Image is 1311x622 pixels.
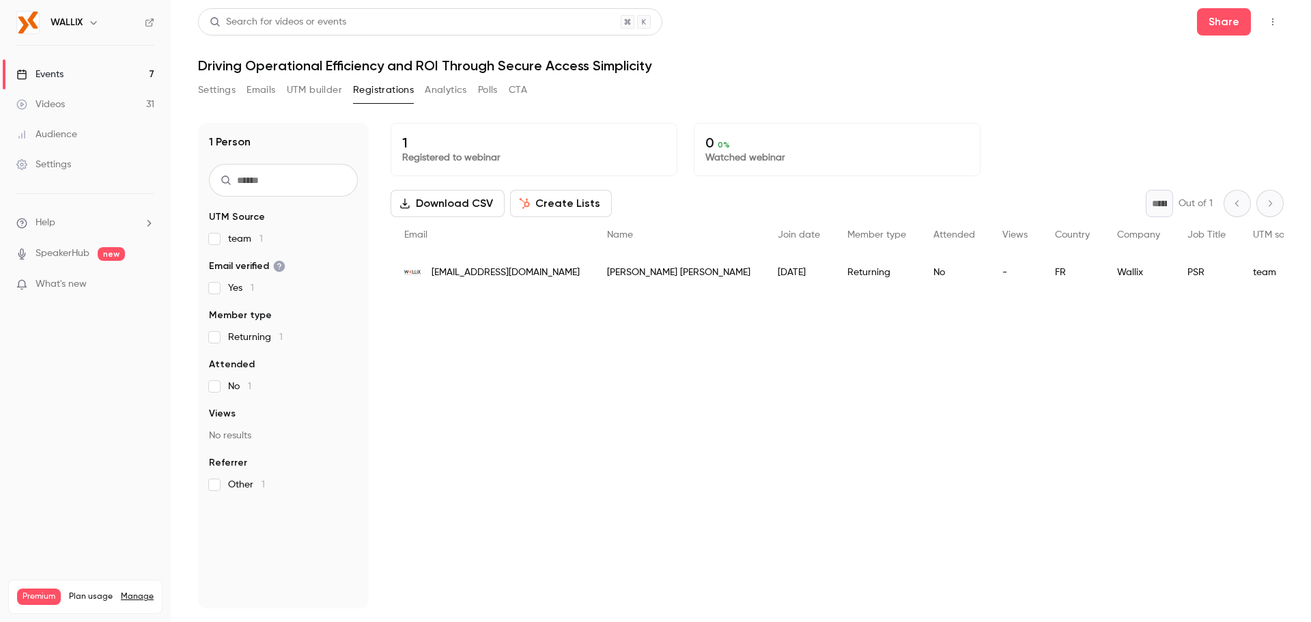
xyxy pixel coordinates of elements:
p: Watched webinar [705,151,969,165]
span: [EMAIL_ADDRESS][DOMAIN_NAME] [432,266,580,280]
span: new [98,247,125,261]
div: Events [16,68,64,81]
button: Download CSV [391,190,505,217]
li: help-dropdown-opener [16,216,154,230]
span: 0 % [718,140,730,150]
div: Wallix [1103,253,1174,292]
button: UTM builder [287,79,342,101]
span: Name [607,230,633,240]
span: Views [209,407,236,421]
span: Member type [847,230,906,240]
div: No [920,253,989,292]
div: Audience [16,128,77,141]
span: Referrer [209,456,247,470]
p: Registered to webinar [402,151,666,165]
p: Out of 1 [1179,197,1213,210]
span: Attended [209,358,255,371]
button: Share [1197,8,1251,36]
button: Analytics [425,79,467,101]
div: Search for videos or events [210,15,346,29]
span: 1 [251,283,254,293]
span: Returning [228,330,283,344]
span: 1 [259,234,263,244]
span: Yes [228,281,254,295]
button: CTA [509,79,527,101]
p: No results [209,429,358,442]
p: 0 [705,135,969,151]
img: wallix.com [404,264,421,281]
span: Other [228,478,265,492]
button: Create Lists [510,190,612,217]
span: Company [1117,230,1160,240]
div: [DATE] [764,253,834,292]
span: Join date [778,230,820,240]
img: WALLIX [17,12,39,33]
div: Settings [16,158,71,171]
span: 1 [279,333,283,342]
button: Registrations [353,79,414,101]
div: FR [1041,253,1103,292]
div: - [989,253,1041,292]
span: Member type [209,309,272,322]
iframe: Noticeable Trigger [138,279,154,291]
span: No [228,380,251,393]
p: 1 [402,135,666,151]
div: [PERSON_NAME] [PERSON_NAME] [593,253,764,292]
span: 1 [262,480,265,490]
button: Emails [246,79,275,101]
h1: 1 Person [209,134,251,150]
span: What's new [36,277,87,292]
span: Country [1055,230,1090,240]
span: UTM source [1253,230,1304,240]
span: Premium [17,589,61,605]
span: UTM Source [209,210,265,224]
span: Views [1002,230,1028,240]
span: Job Title [1187,230,1226,240]
span: Help [36,216,55,230]
a: Manage [121,591,154,602]
span: Plan usage [69,591,113,602]
h6: WALLIX [51,16,83,29]
span: Email verified [209,259,285,273]
button: Polls [478,79,498,101]
button: Settings [198,79,236,101]
span: team [228,232,263,246]
div: Returning [834,253,920,292]
section: facet-groups [209,210,358,492]
span: Email [404,230,427,240]
h1: Driving Operational Efficiency and ROI Through Secure Access Simplicity [198,57,1284,74]
a: SpeakerHub [36,246,89,261]
div: Videos [16,98,65,111]
span: 1 [248,382,251,391]
div: PSR [1174,253,1239,292]
span: Attended [933,230,975,240]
